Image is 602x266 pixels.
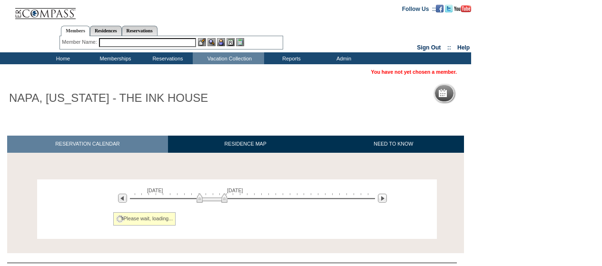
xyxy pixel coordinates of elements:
[122,26,158,36] a: Reservations
[436,5,444,12] img: Become our fan on Facebook
[168,136,323,152] a: RESIDENCE MAP
[88,52,140,64] td: Memberships
[90,26,122,36] a: Residences
[36,52,88,64] td: Home
[445,5,453,12] img: Follow us on Twitter
[62,38,99,46] div: Member Name:
[227,187,243,193] span: [DATE]
[445,5,453,11] a: Follow us on Twitter
[378,194,387,203] img: Next
[193,52,264,64] td: Vacation Collection
[236,38,244,46] img: b_calculator.gif
[417,44,441,51] a: Sign Out
[457,44,470,51] a: Help
[227,38,235,46] img: Reservations
[402,5,436,12] td: Follow Us ::
[217,38,225,46] img: Impersonate
[454,5,471,11] a: Subscribe to our YouTube Channel
[113,212,176,226] div: Please wait, loading...
[7,136,168,152] a: RESERVATION CALENDAR
[316,52,369,64] td: Admin
[207,38,216,46] img: View
[147,187,163,193] span: [DATE]
[61,26,90,36] a: Members
[454,5,471,12] img: Subscribe to our YouTube Channel
[7,90,210,106] h1: NAPA, [US_STATE] - THE INK HOUSE
[447,44,451,51] span: ::
[323,136,464,152] a: NEED TO KNOW
[118,194,127,203] img: Previous
[436,5,444,11] a: Become our fan on Facebook
[140,52,193,64] td: Reservations
[264,52,316,64] td: Reports
[116,215,124,223] img: spinner2.gif
[451,90,523,97] h5: Reservation Calendar
[198,38,206,46] img: b_edit.gif
[371,69,457,75] span: You have not yet chosen a member.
